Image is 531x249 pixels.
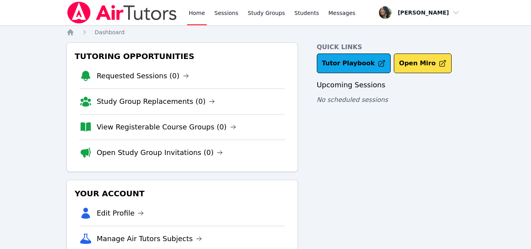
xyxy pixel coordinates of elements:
[97,122,236,133] a: View Registerable Course Groups (0)
[73,186,291,201] h3: Your Account
[317,42,465,52] h4: Quick Links
[394,53,452,73] button: Open Miro
[66,2,178,24] img: Air Tutors
[317,79,465,90] h3: Upcoming Sessions
[97,147,223,158] a: Open Study Group Invitations (0)
[317,53,391,73] a: Tutor Playbook
[73,49,291,63] h3: Tutoring Opportunities
[97,208,144,219] a: Edit Profile
[95,29,125,35] span: Dashboard
[329,9,356,17] span: Messages
[95,28,125,36] a: Dashboard
[317,96,388,103] span: No scheduled sessions
[97,96,215,107] a: Study Group Replacements (0)
[97,70,189,81] a: Requested Sessions (0)
[97,233,202,244] a: Manage Air Tutors Subjects
[66,28,465,36] nav: Breadcrumb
